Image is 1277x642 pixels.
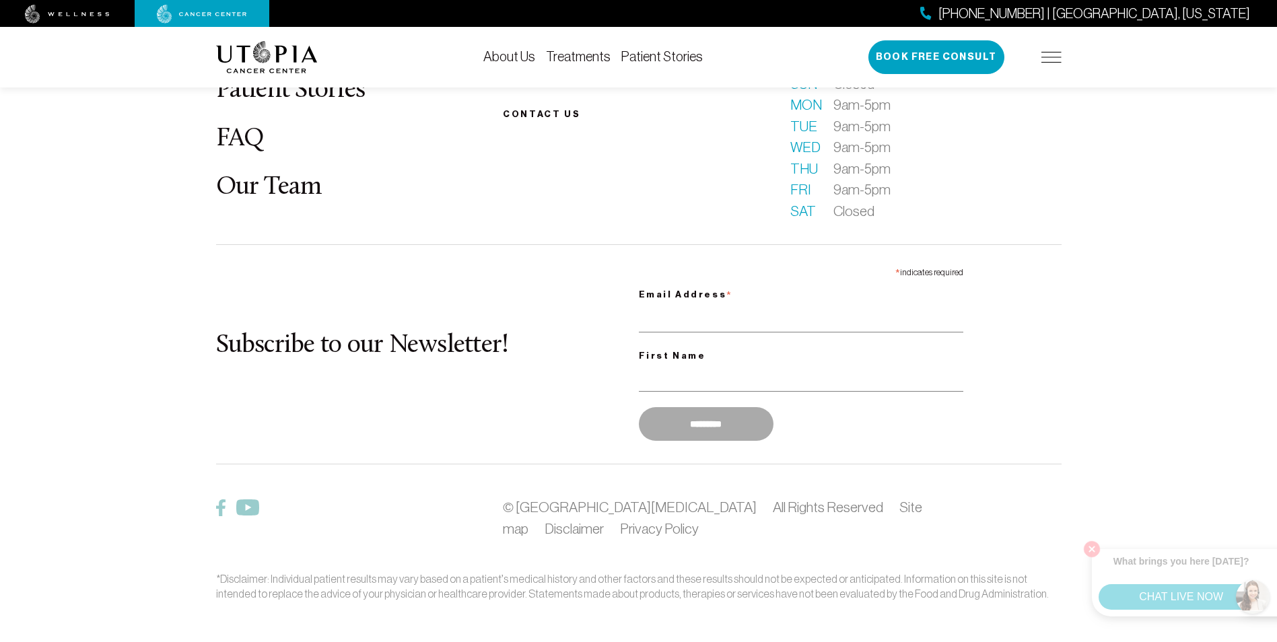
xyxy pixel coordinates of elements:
[833,201,874,222] span: Closed
[620,521,699,536] a: Privacy Policy
[503,499,922,536] a: Site map
[938,4,1250,24] span: [PHONE_NUMBER] | [GEOGRAPHIC_DATA], [US_STATE]
[833,137,891,158] span: 9am-5pm
[833,116,891,137] span: 9am-5pm
[1041,52,1062,63] img: icon-hamburger
[25,5,110,24] img: wellness
[773,499,883,515] span: All Rights Reserved
[790,94,817,116] span: Mon
[868,40,1004,74] button: Book Free Consult
[546,49,611,64] a: Treatments
[157,5,247,24] img: cancer center
[236,499,259,515] img: Twitter
[503,109,580,119] span: Contact us
[216,126,265,152] a: FAQ
[639,281,963,305] label: Email Address
[790,137,817,158] span: Wed
[621,49,703,64] a: Patient Stories
[639,261,963,281] div: indicates required
[216,499,226,516] img: Facebook
[639,348,963,364] label: First Name
[790,179,817,201] span: Fri
[833,94,891,116] span: 9am-5pm
[920,4,1250,24] a: [PHONE_NUMBER] | [GEOGRAPHIC_DATA], [US_STATE]
[503,499,756,515] a: © [GEOGRAPHIC_DATA][MEDICAL_DATA]
[790,116,817,137] span: Tue
[216,41,318,73] img: logo
[216,571,1062,601] div: *Disclaimer: Individual patient results may vary based on a patient’s medical history and other f...
[790,201,817,222] span: Sat
[483,49,535,64] a: About Us
[833,179,891,201] span: 9am-5pm
[790,158,817,180] span: Thu
[545,521,604,536] a: Disclaimer
[216,174,322,201] a: Our Team
[216,77,366,104] a: Patient Stories
[216,332,639,360] h2: Subscribe to our Newsletter!
[833,158,891,180] span: 9am-5pm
